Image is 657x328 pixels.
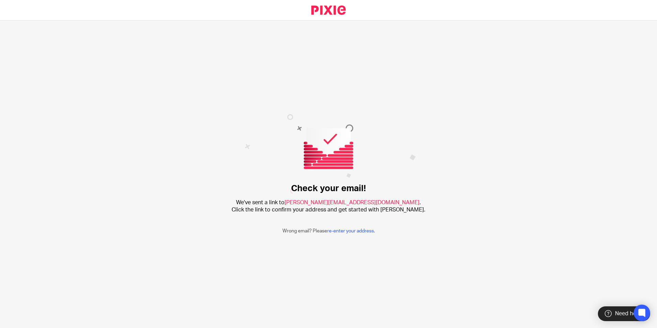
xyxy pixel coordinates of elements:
img: Confirm email image [245,114,416,194]
p: Wrong email? Please . [282,228,375,234]
h1: Check your email! [291,183,366,194]
span: [PERSON_NAME][EMAIL_ADDRESS][DOMAIN_NAME] [285,200,420,205]
a: re-enter your address [327,229,374,233]
div: Need help? [598,306,650,321]
h2: We've sent a link to . Click the link to confirm your address and get started with [PERSON_NAME]. [232,199,425,214]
